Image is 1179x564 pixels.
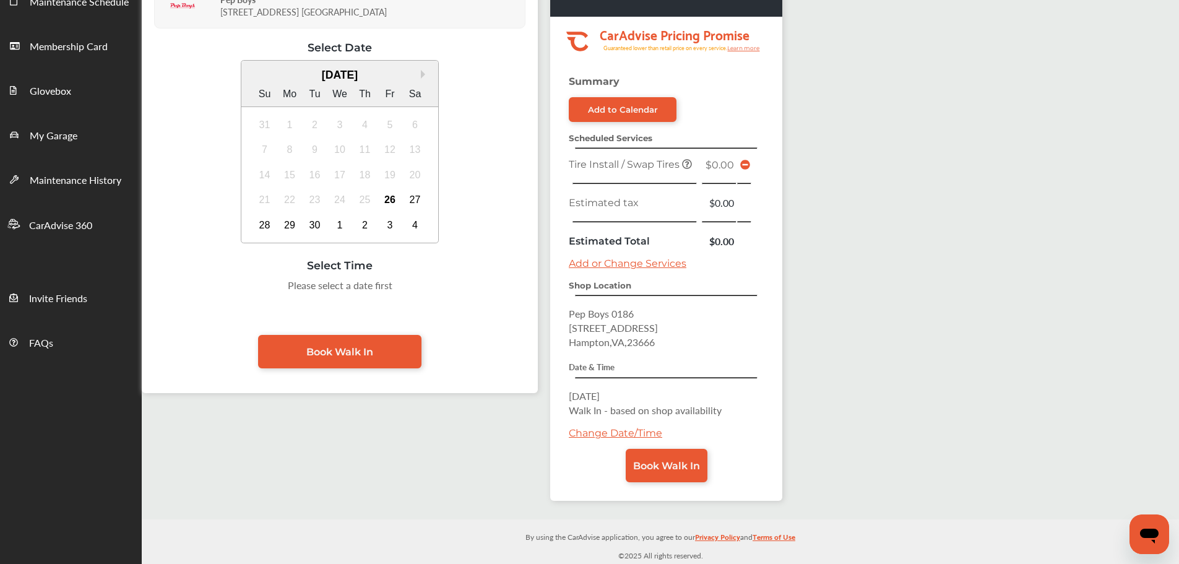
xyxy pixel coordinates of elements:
[569,158,682,170] span: Tire Install / Swap Tires
[29,218,92,234] span: CarAdvise 360
[405,140,425,160] div: Not available Saturday, September 13th, 2025
[142,530,1179,543] p: By using the CarAdvise application, you agree to our and
[30,39,108,55] span: Membership Card
[252,112,428,238] div: month 2025-09
[142,519,1179,564] div: © 2025 All rights reserved.
[29,291,87,307] span: Invite Friends
[305,115,325,135] div: Not available Tuesday, September 2nd, 2025
[1,67,141,112] a: Glovebox
[569,76,620,87] strong: Summary
[569,306,634,321] span: Pep Boys 0186
[569,335,655,349] span: Hampton , VA , 23666
[280,215,300,235] div: Choose Monday, September 29th, 2025
[405,84,425,104] div: Sa
[330,84,350,104] div: We
[330,140,350,160] div: Not available Wednesday, September 10th, 2025
[380,215,400,235] div: Choose Friday, October 3rd, 2025
[405,115,425,135] div: Not available Saturday, September 6th, 2025
[380,190,400,210] div: Choose Friday, September 26th, 2025
[1,23,141,67] a: Membership Card
[280,165,300,185] div: Not available Monday, September 15th, 2025
[588,105,658,115] div: Add to Calendar
[154,259,525,272] div: Select Time
[569,321,658,335] span: [STREET_ADDRESS]
[569,403,722,417] span: Walk In - based on shop availability
[569,361,615,373] strong: Date & Time
[355,115,375,135] div: Not available Thursday, September 4th, 2025
[154,278,525,292] div: Please select a date first
[569,389,600,403] span: [DATE]
[569,280,631,290] strong: Shop Location
[305,165,325,185] div: Not available Tuesday, September 16th, 2025
[727,45,760,51] tspan: Learn more
[569,427,662,439] a: Change Date/Time
[600,23,749,45] tspan: CarAdvise Pricing Promise
[280,140,300,160] div: Not available Monday, September 8th, 2025
[633,460,700,472] span: Book Walk In
[255,190,275,210] div: Not available Sunday, September 21st, 2025
[255,165,275,185] div: Not available Sunday, September 14th, 2025
[330,190,350,210] div: Not available Wednesday, September 24th, 2025
[29,336,53,352] span: FAQs
[380,115,400,135] div: Not available Friday, September 5th, 2025
[1,112,141,157] a: My Garage
[1,157,141,201] a: Maintenance History
[355,190,375,210] div: Not available Thursday, September 25th, 2025
[753,530,795,549] a: Terms of Use
[421,70,430,79] button: Next Month
[405,190,425,210] div: Choose Saturday, September 27th, 2025
[701,193,738,213] td: $0.00
[255,115,275,135] div: Not available Sunday, August 31st, 2025
[255,140,275,160] div: Not available Sunday, September 7th, 2025
[566,231,701,251] td: Estimated Total
[355,165,375,185] div: Not available Thursday, September 18th, 2025
[355,215,375,235] div: Choose Thursday, October 2nd, 2025
[380,165,400,185] div: Not available Friday, September 19th, 2025
[603,44,727,52] tspan: Guaranteed lower than retail price on every service.
[380,84,400,104] div: Fr
[305,84,325,104] div: Tu
[258,335,421,368] a: Book Walk In
[405,165,425,185] div: Not available Saturday, September 20th, 2025
[154,41,525,54] div: Select Date
[1129,514,1169,554] iframe: Button to launch messaging window
[626,449,707,482] a: Book Walk In
[280,84,300,104] div: Mo
[405,215,425,235] div: Choose Saturday, October 4th, 2025
[355,140,375,160] div: Not available Thursday, September 11th, 2025
[355,84,375,104] div: Th
[330,215,350,235] div: Choose Wednesday, October 1st, 2025
[380,140,400,160] div: Not available Friday, September 12th, 2025
[255,215,275,235] div: Choose Sunday, September 28th, 2025
[330,115,350,135] div: Not available Wednesday, September 3rd, 2025
[30,84,71,100] span: Glovebox
[255,84,275,104] div: Su
[280,190,300,210] div: Not available Monday, September 22nd, 2025
[706,159,734,171] span: $0.00
[241,69,439,82] div: [DATE]
[30,128,77,144] span: My Garage
[569,133,652,143] strong: Scheduled Services
[306,346,373,358] span: Book Walk In
[566,193,701,213] td: Estimated tax
[305,140,325,160] div: Not available Tuesday, September 9th, 2025
[330,165,350,185] div: Not available Wednesday, September 17th, 2025
[569,97,676,122] a: Add to Calendar
[569,258,686,269] a: Add or Change Services
[305,215,325,235] div: Choose Tuesday, September 30th, 2025
[280,115,300,135] div: Not available Monday, September 1st, 2025
[305,190,325,210] div: Not available Tuesday, September 23rd, 2025
[701,231,738,251] td: $0.00
[695,530,740,549] a: Privacy Policy
[30,173,121,189] span: Maintenance History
